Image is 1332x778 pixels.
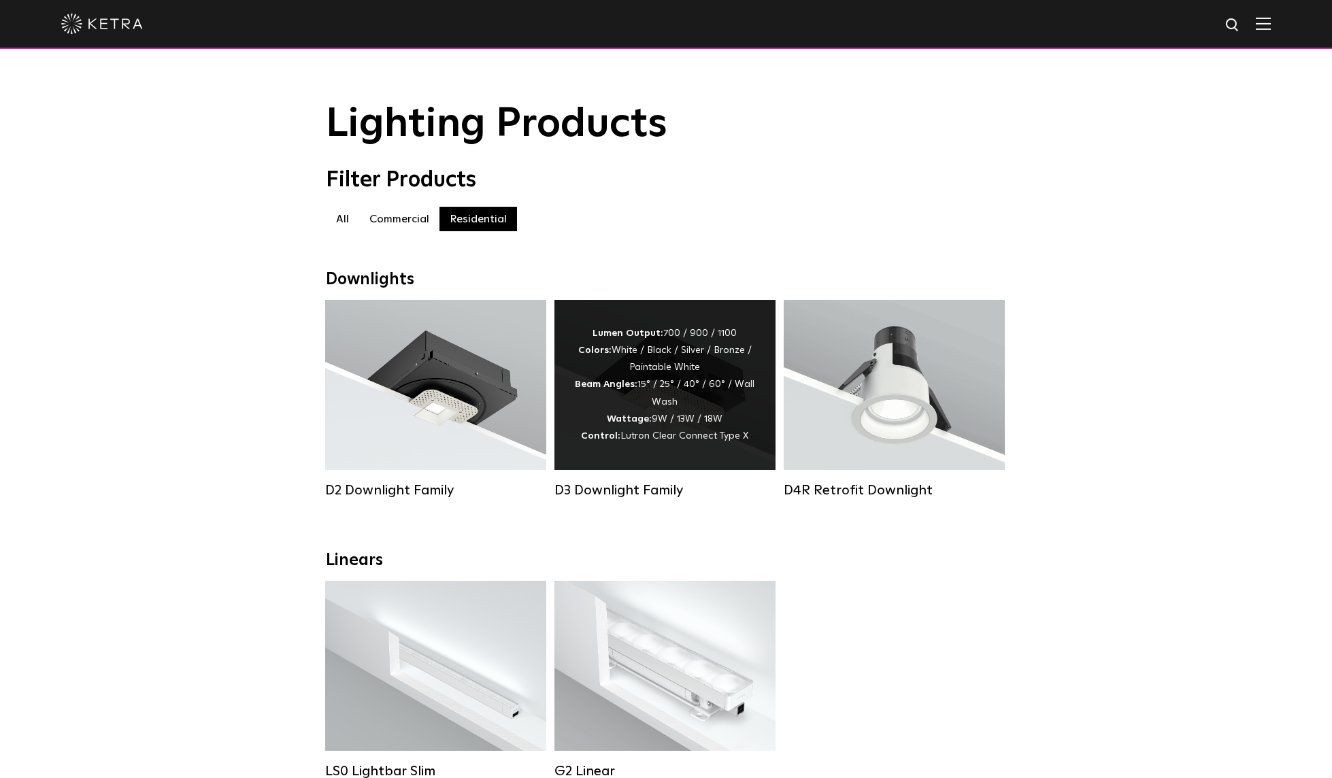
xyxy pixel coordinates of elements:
img: Hamburger%20Nav.svg [1256,17,1271,30]
label: Residential [439,207,517,231]
img: ketra-logo-2019-white [61,14,143,34]
strong: Control: [581,431,620,441]
div: D3 Downlight Family [554,482,776,498]
strong: Beam Angles: [575,379,637,389]
strong: Lumen Output: [593,328,663,338]
a: D2 Downlight Family Lumen Output:1200Colors:White / Black / Gloss Black / Silver / Bronze / Silve... [325,300,546,505]
div: 700 / 900 / 1100 White / Black / Silver / Bronze / Paintable White 15° / 25° / 40° / 60° / Wall W... [575,325,755,445]
div: D4R Retrofit Downlight [784,482,1005,498]
span: Lighting Products [326,104,667,145]
strong: Wattage: [607,414,652,424]
label: Commercial [359,207,439,231]
span: Lutron Clear Connect Type X [620,431,748,441]
div: Linears [326,551,1006,571]
label: All [326,207,359,231]
div: Filter Products [326,167,1006,193]
a: D3 Downlight Family Lumen Output:700 / 900 / 1100Colors:White / Black / Silver / Bronze / Paintab... [554,300,776,505]
a: D4R Retrofit Downlight Lumen Output:800Colors:White / BlackBeam Angles:15° / 25° / 40° / 60°Watta... [784,300,1005,505]
img: search icon [1225,17,1242,34]
strong: Colors: [578,345,612,355]
div: Downlights [326,270,1006,290]
div: D2 Downlight Family [325,482,546,498]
